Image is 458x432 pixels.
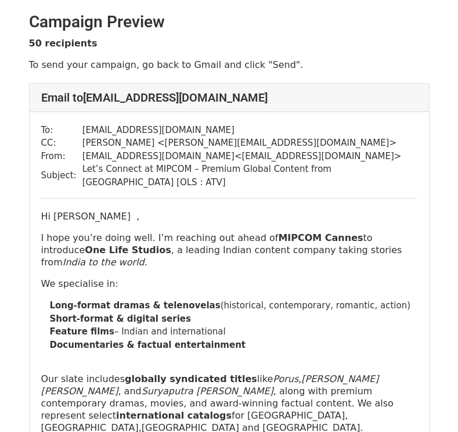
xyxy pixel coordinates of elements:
[142,386,273,397] i: Suryaputra [PERSON_NAME]
[116,410,232,421] strong: international catalogs
[82,124,417,137] td: [EMAIL_ADDRESS][DOMAIN_NAME]
[82,150,417,163] td: [EMAIL_ADDRESS][DOMAIN_NAME] < [EMAIL_ADDRESS][DOMAIN_NAME] >
[50,326,114,337] strong: Feature films
[41,232,417,268] p: I hope you’re doing well. I’m reaching out ahead of to introduce , a leading Indian content compa...
[278,232,363,243] strong: MIPCOM Cannes
[50,314,191,324] strong: Short-format & digital series
[50,325,417,339] li: – Indian and international
[41,373,379,397] em: [PERSON_NAME] [PERSON_NAME]
[50,300,221,311] strong: Long-format dramas & telenovelas
[50,340,246,350] strong: Documentaries & factual entertainment
[273,373,298,384] em: Porus
[41,91,417,105] h4: Email to [EMAIL_ADDRESS][DOMAIN_NAME]
[29,38,98,49] strong: 50 recipients
[41,150,82,163] td: From:
[41,124,82,137] td: To:
[125,373,257,384] strong: globally syndicated titles
[29,12,430,32] h2: Campaign Preview
[29,59,430,71] p: To send your campaign, go back to Gmail and click "Send".
[41,278,417,290] p: We specialise in:
[41,136,82,150] td: CC:
[82,163,417,189] td: Let’s Connect at MIPCOM – Premium Global Content from [GEOGRAPHIC_DATA] [OLS : ATV]
[85,244,171,255] strong: One Life Studios
[50,299,417,312] li: (historical, contemporary, romantic, action)
[41,163,82,189] td: Subject:
[41,210,417,222] p: Hi [PERSON_NAME] ,
[63,257,145,268] em: India to the world
[82,136,417,150] td: [PERSON_NAME] < [PERSON_NAME][EMAIL_ADDRESS][DOMAIN_NAME] >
